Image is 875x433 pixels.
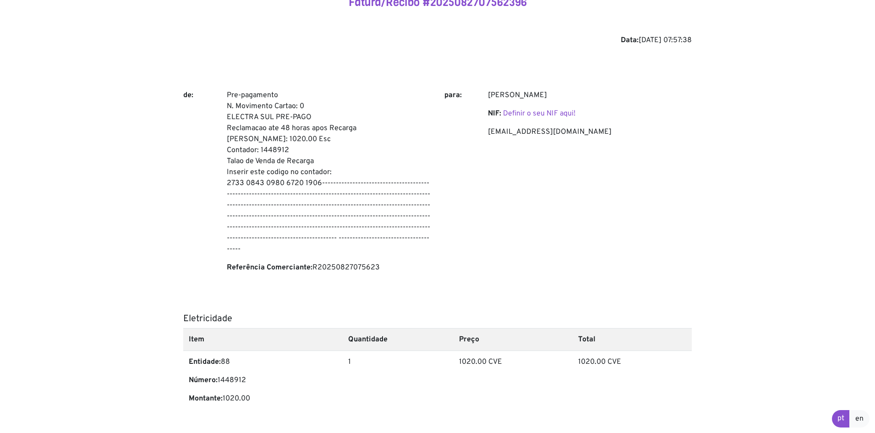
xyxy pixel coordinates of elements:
[183,91,193,100] b: de:
[343,328,454,351] th: Quantidade
[227,262,431,273] p: R20250827075623
[503,109,575,118] a: Definir o seu NIF aqui!
[189,376,218,385] b: Número:
[343,351,454,417] td: 1
[488,109,501,118] b: NIF:
[189,357,221,367] b: Entidade:
[621,36,639,45] b: Data:
[849,410,870,428] a: en
[488,126,692,137] p: [EMAIL_ADDRESS][DOMAIN_NAME]
[227,263,312,272] b: Referência Comerciante:
[488,90,692,101] p: [PERSON_NAME]
[183,313,692,324] h5: Eletricidade
[454,328,573,351] th: Preço
[183,328,343,351] th: Item
[189,394,223,403] b: Montante:
[189,393,337,404] p: 1020.00
[227,90,431,255] p: Pre-pagamento N. Movimento Cartao: 0 ELECTRA SUL PRE-PAGO Reclamacao ate 48 horas apos Recarga [P...
[183,35,692,46] div: [DATE] 07:57:38
[573,351,692,417] td: 1020.00 CVE
[573,328,692,351] th: Total
[444,91,462,100] b: para:
[454,351,573,417] td: 1020.00 CVE
[189,375,337,386] p: 1448912
[189,356,337,367] p: 88
[832,410,850,428] a: pt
